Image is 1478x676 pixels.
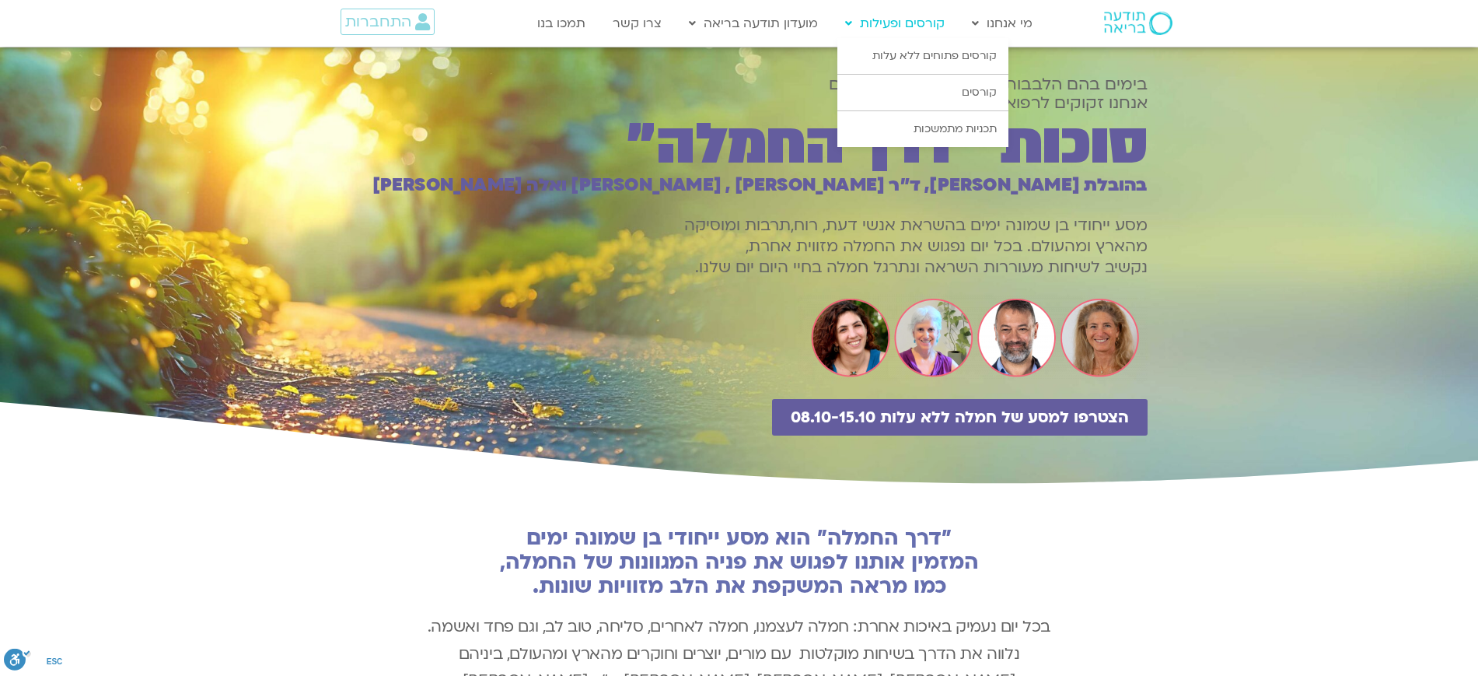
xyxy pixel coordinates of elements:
h1: בהובלת [PERSON_NAME], ד״ר [PERSON_NAME] , [PERSON_NAME] ואלה [PERSON_NAME] [331,177,1148,194]
a: מי אנחנו [964,9,1040,38]
a: התחברות [341,9,435,35]
a: הצטרפו למסע של חמלה ללא עלות 08.10-15.10 [772,399,1148,436]
a: תכניות מתמשכות [837,111,1008,147]
img: תודעה בריאה [1104,12,1172,35]
h1: סוכות ״דרך החמלה״ [331,118,1148,171]
a: מועדון תודעה בריאה [681,9,826,38]
span: הצטרפו למסע של חמלה ללא עלות 08.10-15.10 [791,408,1129,426]
a: קורסים [837,75,1008,110]
h2: "דרך החמלה" הוא מסע ייחודי בן שמונה ימים המזמין אותנו לפגוש את פניה המגוונות של החמלה, כמו מראה ה... [405,526,1074,598]
a: קורסים פתוחים ללא עלות [837,38,1008,74]
img: Untitled design (52) [798,294,1148,381]
a: צרו קשר [605,9,669,38]
p: מסע ייחודי בן שמונה ימים בהשראת אנשי דעת, רוח,תרבות ומוסיקה מהארץ ומהעולם. בכל יום נפגוש את החמלה... [331,215,1148,278]
a: תמכו בנו [529,9,593,38]
h1: בימים בהם הלבבות רגישים, כואבים וחשופים אנחנו זקוקים לרפואה של חמלה. [331,75,1148,113]
span: התחברות [345,13,411,30]
a: קורסים ופעילות [837,9,952,38]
